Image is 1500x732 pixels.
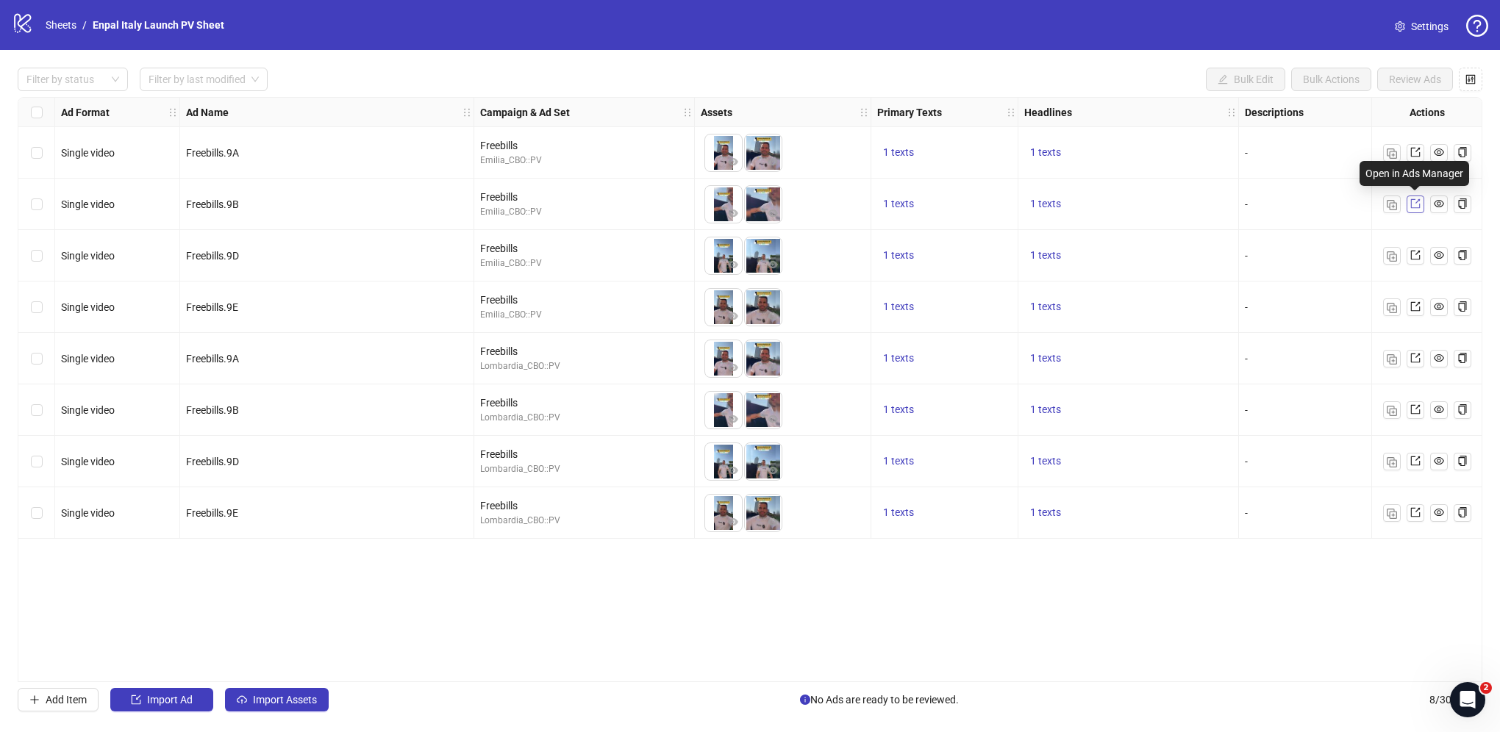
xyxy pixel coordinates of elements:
[1457,301,1468,312] span: copy
[768,157,778,167] span: eye
[1014,98,1018,126] div: Resize Primary Texts column
[18,333,55,384] div: Select row 5
[46,694,87,706] span: Add Item
[1245,250,1248,262] span: -
[1383,247,1401,265] button: Duplicate
[472,107,482,118] span: holder
[724,154,742,171] button: Preview
[480,446,688,462] div: Freebills
[480,154,688,168] div: Emilia_CBO::PV
[1383,350,1401,367] button: Duplicate
[877,453,920,470] button: 1 texts
[1387,303,1397,313] img: Duplicate
[1237,107,1247,118] span: holder
[480,395,688,411] div: Freebills
[1434,301,1444,312] span: eye
[745,443,782,480] img: Asset 2
[1226,107,1237,118] span: holder
[480,359,688,373] div: Lombardia_CBO::PV
[768,259,778,270] span: eye
[1410,507,1421,517] span: export
[470,98,474,126] div: Resize Ad Name column
[1410,353,1421,363] span: export
[1395,21,1405,32] span: setting
[1457,198,1468,209] span: copy
[1030,506,1061,518] span: 1 texts
[1410,301,1421,312] span: export
[1030,455,1061,467] span: 1 texts
[480,343,688,359] div: Freebills
[705,289,742,326] img: Asset 1
[1024,401,1067,419] button: 1 texts
[186,456,239,467] span: Freebills.9D
[1206,68,1285,91] button: Bulk Edit
[1410,104,1445,121] strong: Actions
[186,507,238,519] span: Freebills.9E
[883,198,914,209] span: 1 texts
[745,134,782,171] img: Asset 2
[1434,250,1444,260] span: eye
[690,98,694,126] div: Resize Campaign & Ad Set column
[1030,352,1061,364] span: 1 texts
[1466,15,1488,37] span: question-circle
[1387,457,1397,467] img: Duplicate
[61,353,115,365] span: Single video
[764,256,782,274] button: Preview
[764,411,782,428] button: Preview
[883,506,914,518] span: 1 texts
[768,311,778,321] span: eye
[705,340,742,377] img: Asset 1
[877,504,920,522] button: 1 texts
[768,362,778,373] span: eye
[1387,251,1397,262] img: Duplicate
[693,107,703,118] span: holder
[1024,453,1067,470] button: 1 texts
[705,392,742,428] img: Asset 1
[728,311,738,321] span: eye
[877,350,920,367] button: 1 texts
[728,259,738,270] span: eye
[18,230,55,281] div: Select row 3
[176,98,179,126] div: Resize Ad Format column
[1411,18,1449,35] span: Settings
[1383,453,1401,470] button: Duplicate
[768,208,778,218] span: eye
[225,688,329,711] button: Import Assets
[877,104,942,121] strong: Primary Texts
[1030,301,1061,312] span: 1 texts
[1245,301,1248,313] span: -
[724,205,742,223] button: Preview
[1457,507,1468,517] span: copy
[1235,98,1238,126] div: Resize Headlines column
[186,250,239,262] span: Freebills.9D
[61,404,115,416] span: Single video
[867,98,871,126] div: Resize Assets column
[705,495,742,531] img: Asset 1
[1024,247,1067,265] button: 1 texts
[61,456,115,467] span: Single video
[480,292,688,308] div: Freebills
[728,414,738,424] span: eye
[745,289,782,326] img: Asset 2
[178,107,188,118] span: holder
[883,403,914,415] span: 1 texts
[724,256,742,274] button: Preview
[186,353,239,365] span: Freebills.9A
[1024,144,1067,162] button: 1 texts
[764,308,782,326] button: Preview
[131,695,141,705] span: import
[480,189,688,205] div: Freebills
[1030,403,1061,415] span: 1 texts
[724,514,742,531] button: Preview
[883,455,914,467] span: 1 texts
[1383,195,1401,213] button: Duplicate
[1429,692,1482,708] span: 8 / 300 items
[1465,74,1476,85] span: control
[682,107,693,118] span: holder
[883,249,914,261] span: 1 texts
[61,104,110,121] strong: Ad Format
[186,147,239,159] span: Freebills.9A
[877,195,920,213] button: 1 texts
[1030,249,1061,261] span: 1 texts
[1387,148,1397,159] img: Duplicate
